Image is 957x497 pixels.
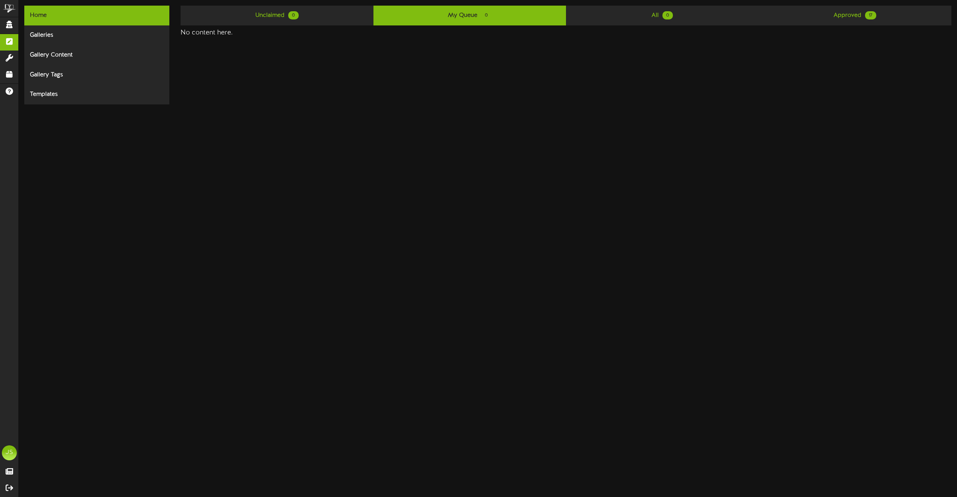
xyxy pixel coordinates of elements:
[759,6,951,25] a: Approved
[865,11,876,19] span: 17
[24,45,169,65] div: Gallery Content
[24,85,169,104] div: Templates
[181,29,951,37] h4: No content here.
[288,11,299,19] span: 0
[24,65,169,85] div: Gallery Tags
[662,11,673,19] span: 0
[373,6,566,25] a: My Queue
[2,445,17,460] div: JS
[181,6,373,25] a: Unclaimed
[24,25,169,45] div: Galleries
[566,6,758,25] a: All
[481,11,492,19] span: 0
[24,6,169,25] div: Home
